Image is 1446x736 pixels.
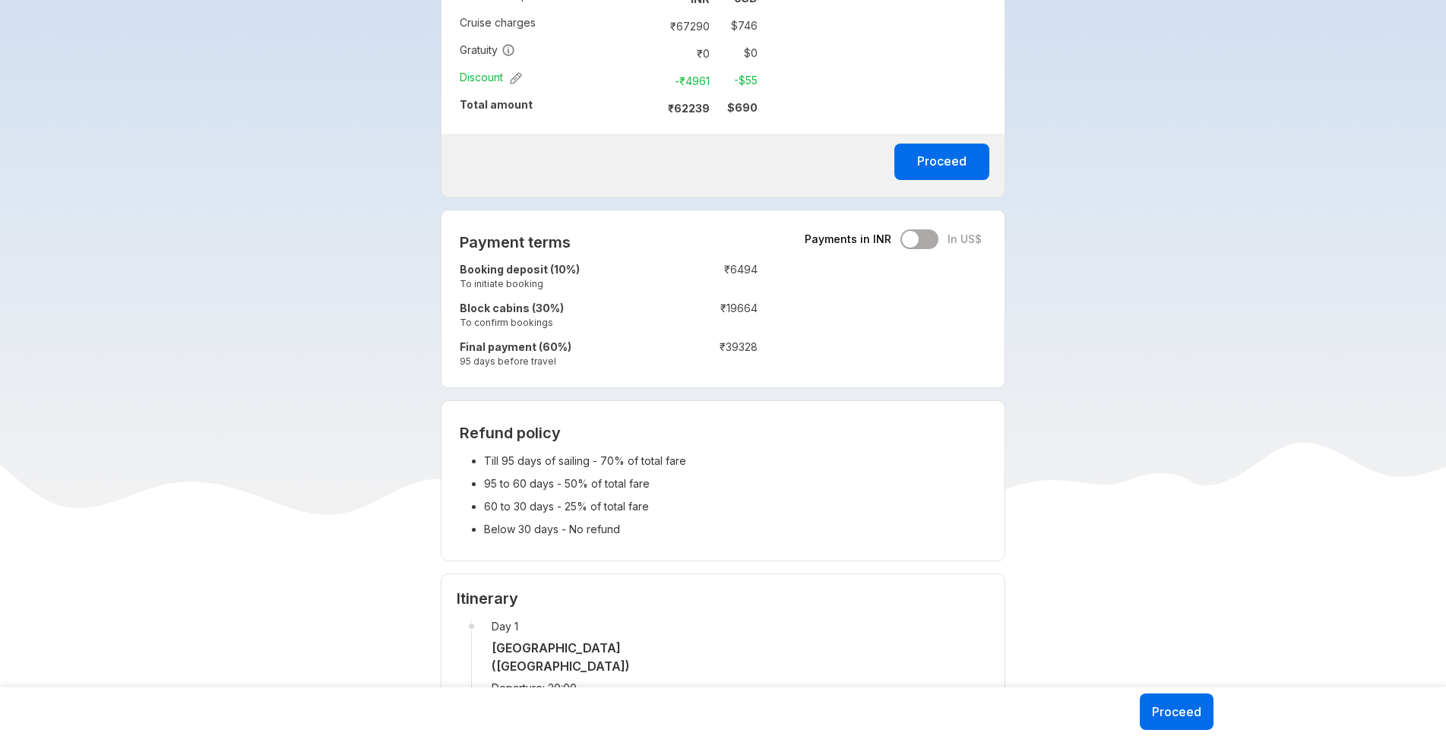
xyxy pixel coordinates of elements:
li: Till 95 days of sailing - 70% of total fare [484,450,986,472]
td: : [645,94,652,122]
td: ₹ 6494 [667,259,758,298]
td: : [660,259,667,298]
td: Cruise charges [460,12,645,39]
span: Payments in INR [805,232,891,247]
button: Proceed [1140,693,1213,730]
small: 95 days before travel [460,355,660,368]
small: To initiate booking [460,277,660,290]
strong: ₹ 62239 [668,102,710,115]
td: : [645,12,652,39]
td: : [645,39,652,67]
td: -₹ 4961 [652,70,716,91]
strong: Block cabins (30%) [460,302,564,314]
td: ₹ 39328 [667,336,758,375]
li: 60 to 30 days - 25% of total fare [484,495,986,518]
span: Departure: 20:00 [492,681,714,694]
span: Discount [460,70,522,85]
strong: Booking deposit (10%) [460,263,580,276]
span: In US$ [948,232,982,247]
span: Day 1 [492,620,714,633]
h2: Payment terms [460,233,758,251]
h3: Itinerary [457,589,989,608]
h2: Refund policy [460,424,986,442]
td: ₹ 19664 [667,298,758,336]
td: : [660,336,667,375]
td: ₹ 67290 [652,15,716,36]
h5: [GEOGRAPHIC_DATA] ([GEOGRAPHIC_DATA]) [492,639,714,675]
small: To confirm bookings [460,316,660,329]
td: $ 0 [716,43,758,64]
strong: $ 690 [727,101,758,114]
button: Proceed [894,144,989,180]
td: -$ 55 [716,70,758,91]
li: Below 30 days - No refund [484,518,986,541]
li: 95 to 60 days - 50% of total fare [484,472,986,495]
td: : [645,67,652,94]
td: ₹ 0 [652,43,716,64]
span: Gratuity [460,43,515,58]
strong: Final payment (60%) [460,340,571,353]
td: : [660,298,667,336]
td: $ 746 [716,15,758,36]
strong: Total amount [460,98,533,111]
